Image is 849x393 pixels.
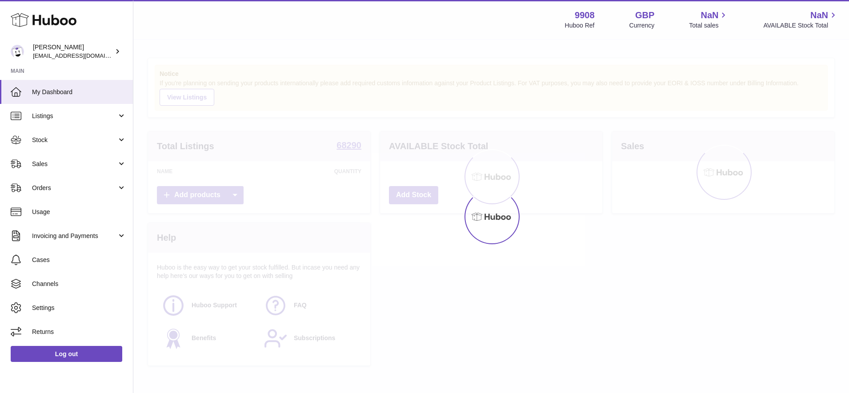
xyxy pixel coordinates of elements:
strong: 9908 [575,9,595,21]
span: Listings [32,112,117,120]
span: Settings [32,304,126,312]
span: Invoicing and Payments [32,232,117,240]
span: Sales [32,160,117,168]
span: Total sales [689,21,729,30]
span: AVAILABLE Stock Total [763,21,838,30]
span: Usage [32,208,126,216]
div: Huboo Ref [565,21,595,30]
a: NaN AVAILABLE Stock Total [763,9,838,30]
span: My Dashboard [32,88,126,96]
div: [PERSON_NAME] [33,43,113,60]
span: NaN [810,9,828,21]
span: Orders [32,184,117,192]
span: Cases [32,256,126,264]
span: Stock [32,136,117,144]
span: NaN [701,9,718,21]
span: Returns [32,328,126,336]
span: Channels [32,280,126,288]
img: tbcollectables@hotmail.co.uk [11,45,24,58]
span: [EMAIL_ADDRESS][DOMAIN_NAME] [33,52,131,59]
a: Log out [11,346,122,362]
strong: GBP [635,9,654,21]
a: NaN Total sales [689,9,729,30]
div: Currency [629,21,655,30]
